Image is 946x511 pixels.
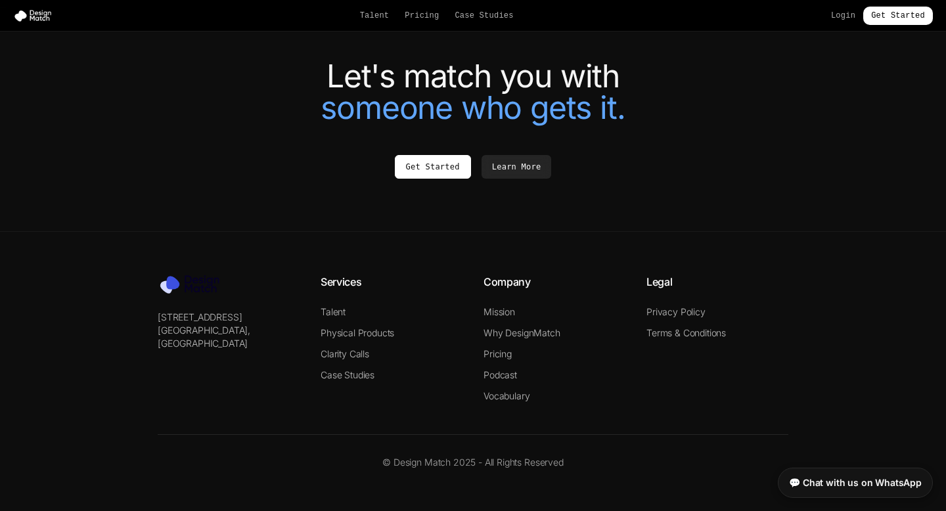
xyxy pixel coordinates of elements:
[13,9,58,22] img: Design Match
[158,274,230,295] img: Design Match
[831,11,855,21] a: Login
[395,155,471,179] a: Get Started
[321,327,394,338] a: Physical Products
[484,348,512,359] a: Pricing
[321,88,625,127] span: someone who gets it.
[158,311,300,324] p: [STREET_ADDRESS]
[321,348,369,359] a: Clarity Calls
[646,274,788,290] h4: Legal
[484,390,529,401] a: Vocabulary
[646,327,726,338] a: Terms & Conditions
[360,11,390,21] a: Talent
[484,369,517,380] a: Podcast
[484,306,515,317] a: Mission
[405,11,439,21] a: Pricing
[484,274,625,290] h4: Company
[321,306,346,317] a: Talent
[105,60,841,123] h2: Let's match you with
[321,274,462,290] h4: Services
[778,468,933,498] a: 💬 Chat with us on WhatsApp
[646,306,706,317] a: Privacy Policy
[484,327,560,338] a: Why DesignMatch
[158,456,788,469] p: © Design Match 2025 - All Rights Reserved
[455,11,513,21] a: Case Studies
[863,7,933,25] a: Get Started
[482,155,552,179] a: Learn More
[158,324,300,350] p: [GEOGRAPHIC_DATA], [GEOGRAPHIC_DATA]
[321,369,374,380] a: Case Studies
